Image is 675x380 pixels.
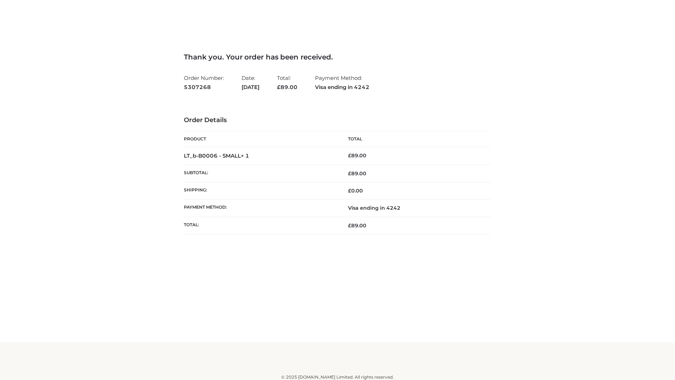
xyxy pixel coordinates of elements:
h3: Thank you. Your order has been received. [184,53,491,61]
bdi: 0.00 [348,188,363,194]
span: £ [348,222,351,229]
span: £ [348,152,351,159]
span: £ [348,188,351,194]
th: Total: [184,217,337,234]
strong: LT_b-B0006 - SMALL [184,152,249,159]
th: Total [337,131,491,147]
th: Product [184,131,337,147]
span: 89.00 [277,84,297,90]
li: Order Number: [184,72,224,93]
strong: Visa ending in 4242 [315,83,369,92]
th: Payment method: [184,199,337,217]
h3: Order Details [184,116,491,124]
span: 89.00 [348,222,366,229]
strong: 5307268 [184,83,224,92]
span: £ [348,170,351,177]
li: Total: [277,72,297,93]
th: Shipping: [184,182,337,199]
strong: × 1 [241,152,249,159]
li: Date: [242,72,259,93]
span: 89.00 [348,170,366,177]
th: Subtotal: [184,165,337,182]
strong: [DATE] [242,83,259,92]
bdi: 89.00 [348,152,366,159]
td: Visa ending in 4242 [337,199,491,217]
li: Payment Method: [315,72,369,93]
span: £ [277,84,281,90]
